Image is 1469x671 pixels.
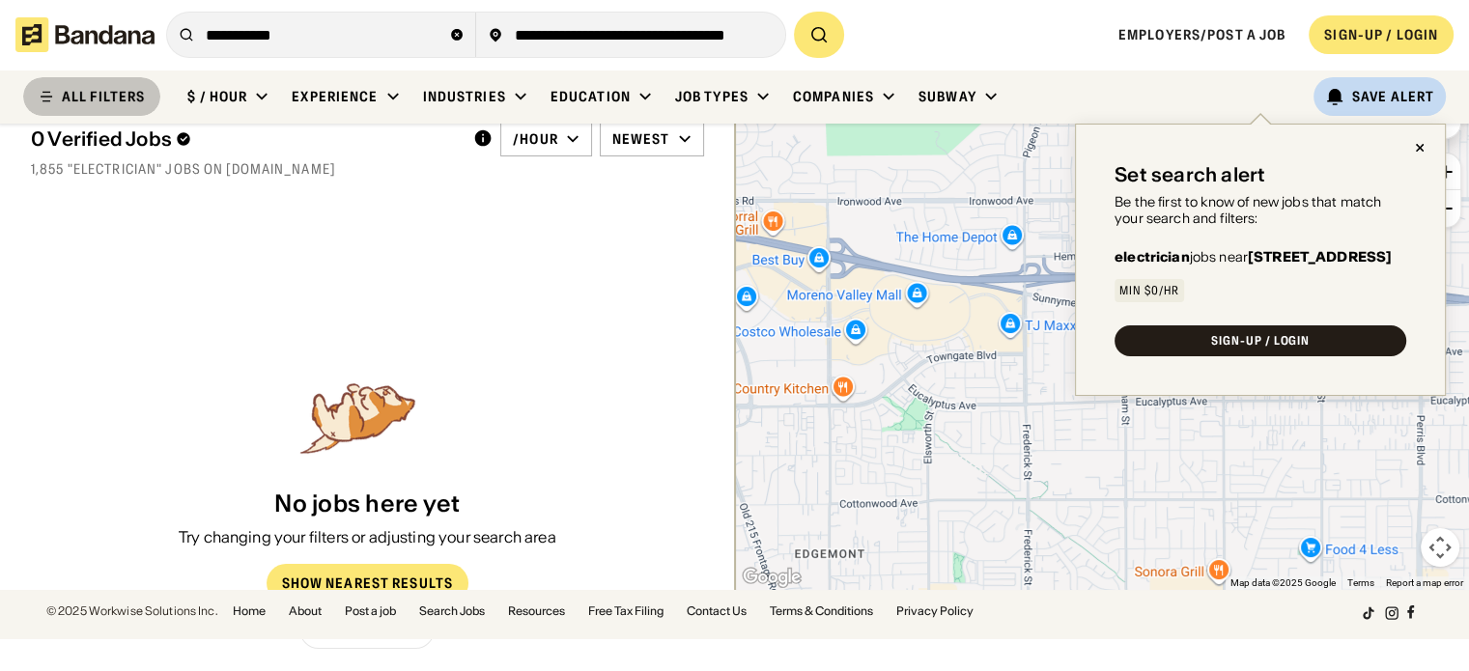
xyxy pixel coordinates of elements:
[274,490,460,518] div: No jobs here yet
[1248,248,1392,266] b: [STREET_ADDRESS]
[419,605,485,617] a: Search Jobs
[289,605,322,617] a: About
[1115,248,1190,266] b: electrician
[345,605,396,617] a: Post a job
[187,88,247,105] div: $ / hour
[179,526,556,547] div: Try changing your filters or adjusting your search area
[687,605,747,617] a: Contact Us
[896,605,974,617] a: Privacy Policy
[31,160,704,178] div: 1,855 "electrician" jobs on [DOMAIN_NAME]
[612,130,670,148] div: Newest
[508,605,565,617] a: Resources
[233,605,266,617] a: Home
[423,88,506,105] div: Industries
[551,88,631,105] div: Education
[15,17,155,52] img: Bandana logotype
[918,88,976,105] div: Subway
[1115,194,1406,227] div: Be the first to know of new jobs that match your search and filters:
[1115,163,1265,186] div: Set search alert
[513,130,558,148] div: /hour
[1386,577,1463,588] a: Report a map error
[740,565,804,590] a: Open this area in Google Maps (opens a new window)
[1211,335,1310,347] div: SIGN-UP / LOGIN
[793,88,874,105] div: Companies
[1115,250,1392,264] div: jobs near
[1118,26,1285,43] a: Employers/Post a job
[31,127,458,151] div: 0 Verified Jobs
[1352,88,1434,105] div: Save Alert
[1421,528,1459,567] button: Map camera controls
[675,88,749,105] div: Job Types
[1347,577,1374,588] a: Terms (opens in new tab)
[46,605,217,617] div: © 2025 Workwise Solutions Inc.
[282,576,453,590] div: Show Nearest Results
[1230,577,1336,588] span: Map data ©2025 Google
[292,88,378,105] div: Experience
[1119,285,1179,296] div: Min $0/hr
[31,189,703,375] div: grid
[62,90,145,103] div: ALL FILTERS
[740,565,804,590] img: Google
[588,605,664,617] a: Free Tax Filing
[770,605,873,617] a: Terms & Conditions
[1324,26,1438,43] div: SIGN-UP / LOGIN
